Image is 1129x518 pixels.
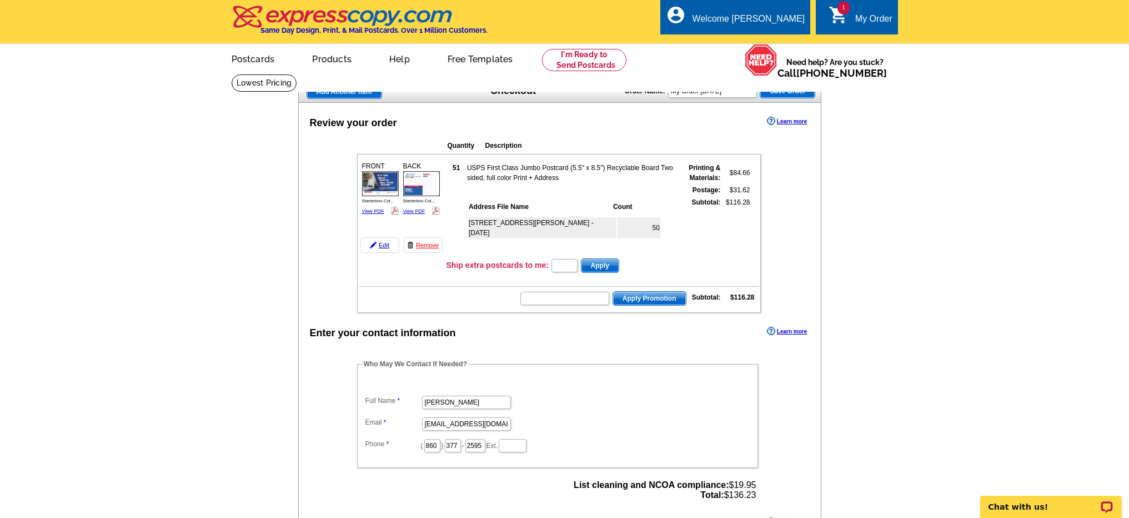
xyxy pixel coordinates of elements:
[431,206,440,215] img: pdf_logo.png
[466,162,676,183] td: USPS First Class Jumbo Postcard (5.5" x 8.5") Recyclable Board Two sided, full color Print + Address
[485,140,688,151] th: Description
[362,171,399,196] img: small-thumb.jpg
[232,13,488,34] a: Same Day Design, Print, & Mail Postcards. Over 1 Million Customers.
[372,45,428,71] a: Help
[855,14,892,29] div: My Order
[403,198,435,203] span: Starterbox Col...
[745,44,777,76] img: help
[403,208,425,214] a: View PDF
[574,480,729,490] strong: List cleaning and NCOA compliance:
[722,185,751,196] td: $31.62
[365,396,421,406] label: Full Name
[307,84,382,99] a: Add Another Item
[613,201,660,212] th: Count
[310,116,397,131] div: Review your order
[365,417,421,427] label: Email
[829,12,892,26] a: 1 shopping_cart My Order
[693,14,805,29] div: Welcome [PERSON_NAME]
[693,186,721,194] strong: Postage:
[260,26,488,34] h4: Same Day Design, Print, & Mail Postcards. Over 1 Million Customers.
[404,237,443,253] a: Remove
[402,160,441,218] div: BACK
[973,483,1129,518] iframe: LiveChat chat widget
[613,291,686,306] button: Apply Promotion
[310,326,456,341] div: Enter your contact information
[777,67,887,79] span: Call
[722,162,751,183] td: $84.66
[407,242,414,248] img: trashcan-icon.gif
[468,217,616,238] td: [STREET_ADDRESS][PERSON_NAME] - [DATE]
[730,293,754,301] strong: $116.28
[362,198,394,203] span: Starterbox Col...
[581,259,619,272] span: Apply
[689,164,720,182] strong: Printing & Materials:
[363,436,752,454] dd: ( ) - Ext.
[365,439,421,449] label: Phone
[692,293,721,301] strong: Subtotal:
[692,198,721,206] strong: Subtotal:
[796,67,887,79] a: [PHONE_NUMBER]
[214,45,293,71] a: Postcards
[363,359,468,369] legend: Who May We Contact If Needed?
[360,160,400,218] div: FRONT
[767,327,807,336] a: Learn more
[613,292,686,305] span: Apply Promotion
[430,45,531,71] a: Free Templates
[453,164,460,172] strong: 51
[574,480,756,500] span: $19.95 $136.23
[362,208,384,214] a: View PDF
[294,45,369,71] a: Products
[722,197,751,255] td: $116.28
[829,5,849,25] i: shopping_cart
[618,217,660,238] td: 50
[468,201,611,212] th: Address File Name
[307,85,382,98] span: Add Another Item
[390,206,399,215] img: pdf_logo.png
[403,171,440,196] img: small-thumb.jpg
[837,1,850,14] span: 1
[370,242,377,248] img: pencil-icon.gif
[360,237,399,253] a: Edit
[700,490,724,500] strong: Total:
[666,5,686,25] i: account_circle
[777,57,892,79] span: Need help? Are you stuck?
[446,260,549,270] h3: Ship extra postcards to me:
[767,117,807,126] a: Learn more
[581,258,619,273] button: Apply
[447,140,484,151] th: Quantity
